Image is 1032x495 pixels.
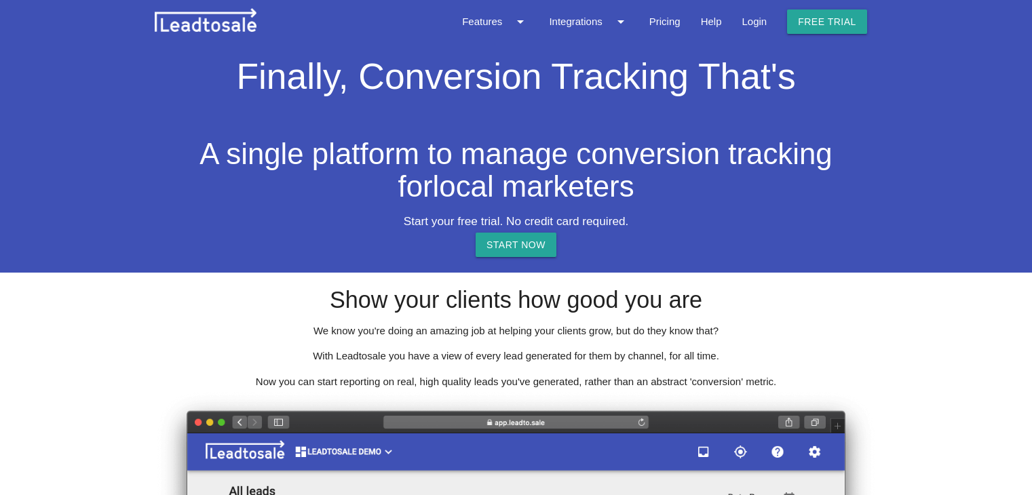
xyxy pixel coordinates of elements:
[155,374,877,390] p: Now you can start reporting on real, high quality leads you've generated, rather than an abstract...
[155,138,877,203] h2: A single platform to manage conversion tracking for
[155,215,877,228] h5: Start your free trial. No credit card required.
[155,349,877,364] p: With Leadtosale you have a view of every lead generated for them by channel, for all time.
[155,43,877,104] h1: Finally, Conversion Tracking That's
[155,323,877,339] p: We know you're doing an amazing job at helping your clients grow, but do they know that?
[476,233,556,257] a: START NOW
[787,9,867,34] a: Free trial
[155,288,877,313] h3: Show your clients how good you are
[433,170,634,203] span: local marketers
[155,8,256,32] img: leadtosale.png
